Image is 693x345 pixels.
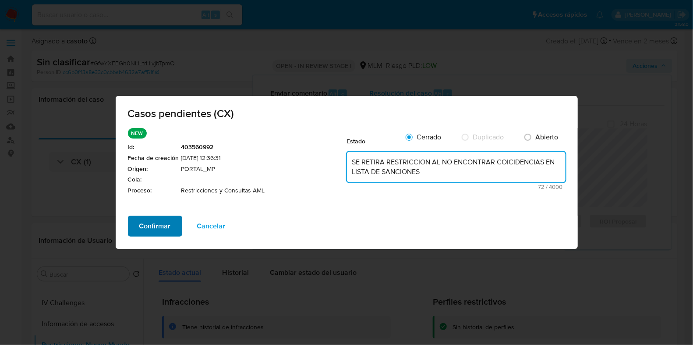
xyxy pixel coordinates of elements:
button: Cancelar [186,216,237,237]
span: Cancelar [197,217,226,236]
span: Cola : [128,175,179,184]
span: 403560992 [181,143,347,152]
span: Restricciones y Consultas AML [181,186,347,195]
span: [DATE] 12:36:31 [181,154,347,163]
textarea: SE RETIRA RESTRICCION AL NO ENCONTRAR COICIDENCIAS EN LISTA DE SANCIONES [347,152,566,182]
p: NEW [128,128,147,139]
span: Confirmar [139,217,171,236]
span: PORTAL_MP [181,165,347,174]
span: Id : [128,143,179,152]
span: Origen : [128,165,179,174]
div: Estado [347,128,400,150]
span: Fecha de creación [128,154,179,163]
span: Casos pendientes (CX) [128,108,566,119]
span: Cerrado [417,132,442,142]
span: Abierto [536,132,559,142]
button: Confirmar [128,216,182,237]
span: Máximo 4000 caracteres [350,184,563,190]
span: Proceso : [128,186,179,195]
